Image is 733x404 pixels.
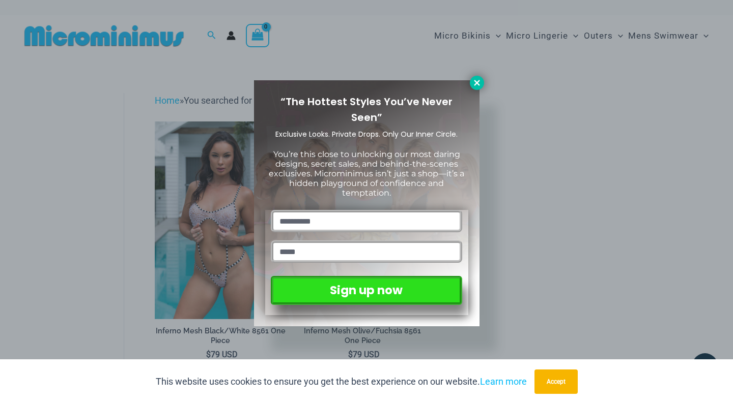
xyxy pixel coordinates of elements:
span: “The Hottest Styles You’ve Never Seen” [280,95,453,125]
button: Sign up now [271,276,462,305]
a: Learn more [480,376,527,387]
button: Accept [534,369,578,394]
p: This website uses cookies to ensure you get the best experience on our website. [156,374,527,389]
span: Exclusive Looks. Private Drops. Only Our Inner Circle. [275,129,458,139]
span: You’re this close to unlocking our most daring designs, secret sales, and behind-the-scenes exclu... [269,149,464,198]
button: Close [470,76,484,90]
